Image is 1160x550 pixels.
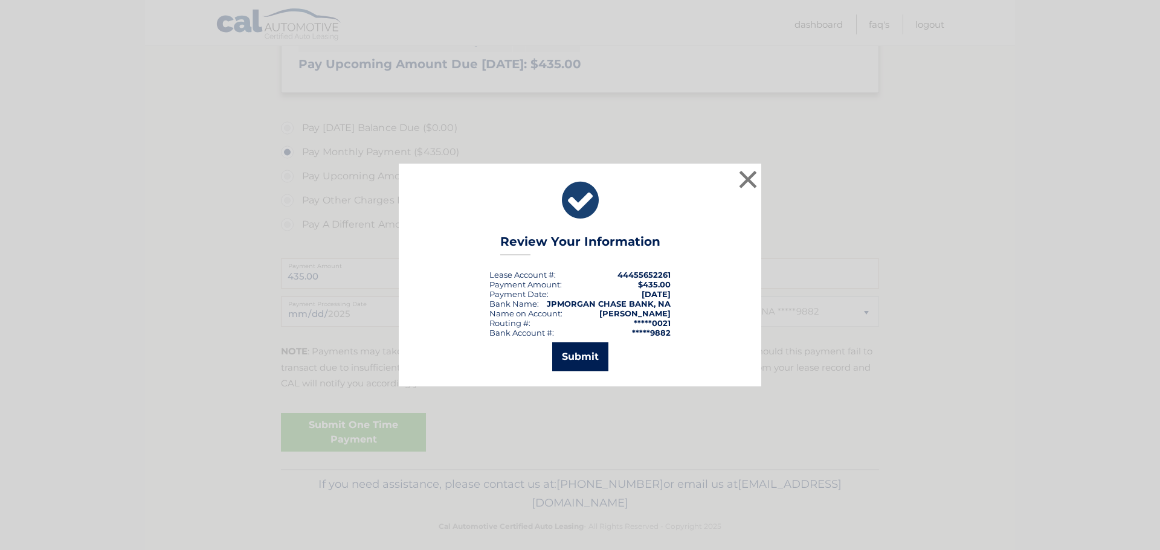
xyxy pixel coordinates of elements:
[638,280,671,289] span: $435.00
[617,270,671,280] strong: 44455652261
[500,234,660,255] h3: Review Your Information
[489,289,549,299] div: :
[599,309,671,318] strong: [PERSON_NAME]
[489,289,547,299] span: Payment Date
[489,270,556,280] div: Lease Account #:
[547,299,671,309] strong: JPMORGAN CHASE BANK, NA
[736,167,760,191] button: ×
[642,289,671,299] span: [DATE]
[489,328,554,337] div: Bank Account #:
[489,309,562,318] div: Name on Account:
[489,318,530,328] div: Routing #:
[489,280,562,289] div: Payment Amount:
[489,299,539,309] div: Bank Name:
[552,342,608,371] button: Submit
